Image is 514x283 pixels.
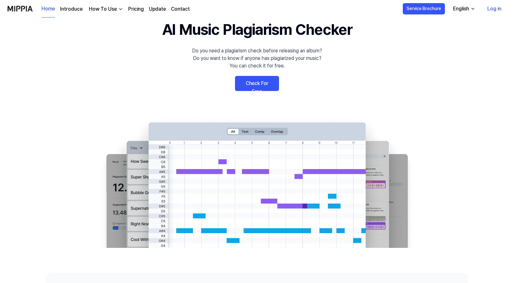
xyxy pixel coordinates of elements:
[149,5,166,13] a: Update
[41,0,55,18] a: Home
[162,18,352,41] h1: AI Music Plagiarism Checker
[235,76,279,91] a: Check For Free
[403,3,445,14] button: Service Brochure
[448,3,479,15] button: English
[94,116,420,248] img: main Image
[452,5,470,13] div: English
[171,5,190,13] a: Contact
[88,5,123,13] button: How To Use
[60,5,83,13] a: Introduce
[118,7,123,12] img: down
[192,47,322,70] div: Do you need a plagiarism check before releasing an album? Do you want to know if anyone has plagi...
[88,5,118,13] div: How To Use
[128,5,144,13] a: Pricing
